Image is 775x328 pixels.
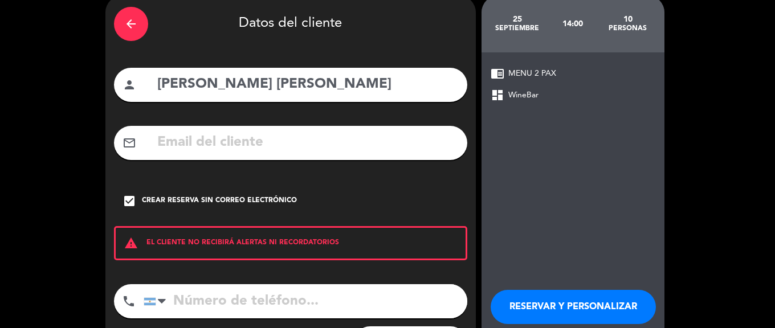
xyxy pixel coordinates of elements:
div: 10 [600,15,655,24]
i: warning [116,236,146,250]
input: Email del cliente [156,131,459,154]
input: Número de teléfono... [144,284,467,318]
div: Datos del cliente [114,4,467,44]
span: WineBar [508,89,539,102]
span: MENU 2 PAX [508,67,556,80]
button: RESERVAR Y PERSONALIZAR [491,290,656,324]
i: arrow_back [124,17,138,31]
span: dashboard [491,88,504,102]
i: person [123,78,136,92]
i: mail_outline [123,136,136,150]
div: septiembre [490,24,545,33]
i: phone [122,294,136,308]
div: personas [600,24,655,33]
input: Nombre del cliente [156,73,459,96]
div: Crear reserva sin correo electrónico [142,195,297,207]
div: 14:00 [545,4,600,44]
span: chrome_reader_mode [491,67,504,80]
div: Argentina: +54 [144,285,170,318]
i: check_box [123,194,136,208]
div: EL CLIENTE NO RECIBIRÁ ALERTAS NI RECORDATORIOS [114,226,467,260]
div: 25 [490,15,545,24]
